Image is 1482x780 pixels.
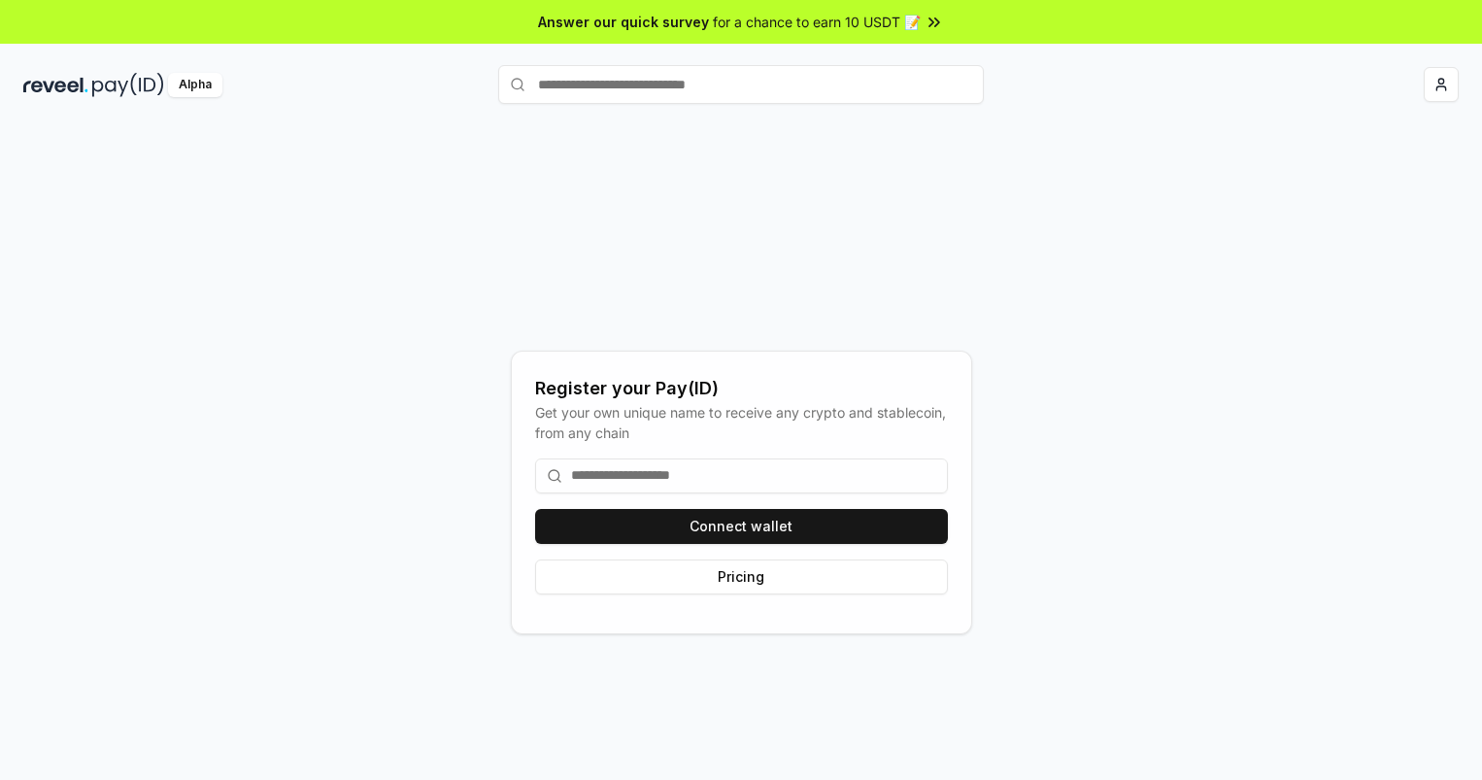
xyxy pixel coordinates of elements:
span: for a chance to earn 10 USDT 📝 [713,12,921,32]
span: Answer our quick survey [538,12,709,32]
div: Alpha [168,73,222,97]
div: Register your Pay(ID) [535,375,948,402]
button: Pricing [535,560,948,594]
div: Get your own unique name to receive any crypto and stablecoin, from any chain [535,402,948,443]
img: pay_id [92,73,164,97]
button: Connect wallet [535,509,948,544]
img: reveel_dark [23,73,88,97]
